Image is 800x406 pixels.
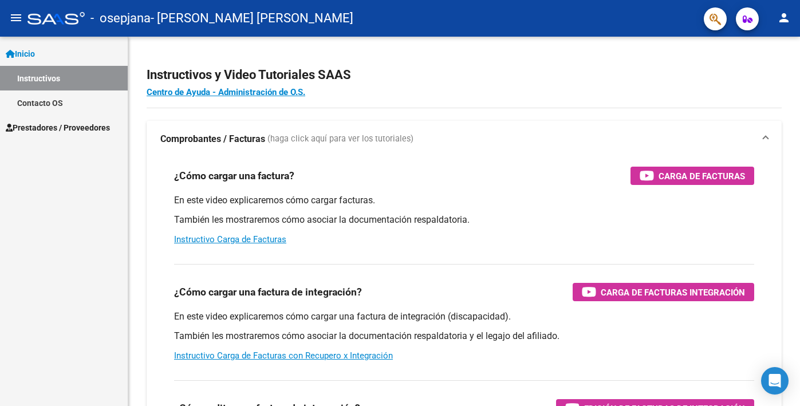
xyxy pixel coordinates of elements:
span: - [PERSON_NAME] [PERSON_NAME] [151,6,353,31]
mat-icon: person [777,11,791,25]
span: Carga de Facturas [659,169,745,183]
span: Inicio [6,48,35,60]
h3: ¿Cómo cargar una factura de integración? [174,284,362,300]
p: También les mostraremos cómo asociar la documentación respaldatoria y el legajo del afiliado. [174,330,754,342]
p: En este video explicaremos cómo cargar facturas. [174,194,754,207]
div: Open Intercom Messenger [761,367,789,395]
p: También les mostraremos cómo asociar la documentación respaldatoria. [174,214,754,226]
button: Carga de Facturas Integración [573,283,754,301]
span: - osepjana [90,6,151,31]
p: En este video explicaremos cómo cargar una factura de integración (discapacidad). [174,310,754,323]
a: Instructivo Carga de Facturas [174,234,286,245]
span: (haga click aquí para ver los tutoriales) [267,133,413,145]
span: Carga de Facturas Integración [601,285,745,299]
button: Carga de Facturas [630,167,754,185]
strong: Comprobantes / Facturas [160,133,265,145]
h2: Instructivos y Video Tutoriales SAAS [147,64,782,86]
mat-expansion-panel-header: Comprobantes / Facturas (haga click aquí para ver los tutoriales) [147,121,782,157]
a: Centro de Ayuda - Administración de O.S. [147,87,305,97]
span: Prestadores / Proveedores [6,121,110,134]
mat-icon: menu [9,11,23,25]
a: Instructivo Carga de Facturas con Recupero x Integración [174,350,393,361]
h3: ¿Cómo cargar una factura? [174,168,294,184]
